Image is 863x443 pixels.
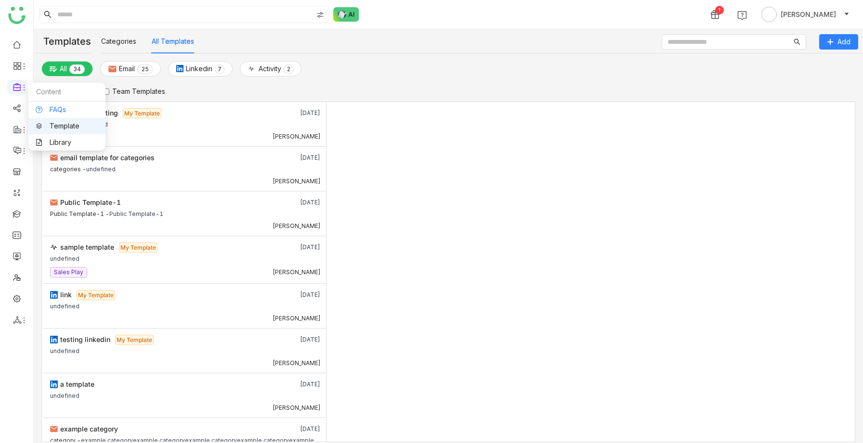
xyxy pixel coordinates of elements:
[103,89,109,95] input: Team Templates
[259,63,281,74] span: Activity
[50,291,58,299] img: linkedin.svg
[50,300,79,310] div: undefined
[50,154,58,162] img: email.svg
[287,64,290,74] p: 2
[141,64,145,74] p: 2
[60,243,114,251] span: sample template
[273,222,321,230] div: [PERSON_NAME]
[60,335,110,343] span: testing linkedin
[77,64,81,74] p: 4
[60,63,67,74] span: All
[34,29,91,53] div: Templates
[60,425,118,433] span: example category
[781,9,836,20] span: [PERSON_NAME]
[145,64,149,74] p: 5
[60,153,155,162] span: email template for categories
[86,163,116,173] div: undefined
[176,65,183,72] img: linkedin.svg
[50,163,86,173] div: categories -
[266,197,320,208] div: [DATE]
[123,108,161,118] span: My Template
[103,86,165,97] label: Team Templates
[115,335,154,345] span: My Template
[240,61,301,76] button: Activity
[41,61,93,76] button: All
[761,7,777,22] img: avatar
[8,7,26,24] img: logo
[218,64,222,74] p: 7
[101,36,136,47] button: Categories
[50,199,58,206] img: email.svg
[50,345,79,355] div: undefined
[186,63,212,74] span: Linkedin
[273,268,321,276] div: [PERSON_NAME]
[737,11,747,20] img: help.svg
[50,336,58,343] img: linkedin.svg
[100,61,161,76] button: Email
[266,290,320,300] div: [DATE]
[273,359,321,367] div: [PERSON_NAME]
[36,106,98,113] a: FAQs
[50,267,87,278] nz-tag: Sales Play
[266,108,320,118] div: [DATE]
[50,390,79,400] div: undefined
[333,7,359,22] img: ask-buddy-normal.svg
[50,425,58,433] img: email.svg
[273,404,321,412] div: [PERSON_NAME]
[50,243,58,251] img: activity.svg
[119,242,157,253] span: My Template
[266,242,320,253] div: [DATE]
[266,334,320,345] div: [DATE]
[73,64,77,74] p: 3
[273,177,321,185] div: [PERSON_NAME]
[50,65,57,73] img: plainalloptions.svg
[137,64,153,74] nz-badge-sup: 25
[36,139,98,146] a: Library
[837,37,850,47] span: Add
[50,253,79,263] div: undefined
[266,379,320,390] div: [DATE]
[819,34,858,50] button: Add
[60,380,94,388] span: a template
[60,291,72,299] span: link
[152,36,194,47] button: All Templates
[69,64,85,74] nz-badge-sup: 34
[60,198,121,206] span: Public Template-1
[266,424,320,434] div: [DATE]
[50,208,109,218] div: Public Template-1 -
[215,64,224,74] nz-badge-sup: 7
[77,290,115,300] span: My Template
[273,315,321,322] div: [PERSON_NAME]
[28,83,105,101] div: Content
[50,380,58,388] img: linkedin.svg
[109,208,163,218] div: Public Template-1
[316,11,324,19] img: search-type.svg
[119,63,135,74] span: Email
[284,64,293,74] nz-badge-sup: 2
[168,61,233,76] button: Linkedin
[266,152,320,163] div: [DATE]
[273,133,321,140] div: [PERSON_NAME]
[715,6,724,14] div: 1
[36,123,98,129] a: Template
[108,65,117,73] img: email.svg
[759,7,851,22] button: [PERSON_NAME]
